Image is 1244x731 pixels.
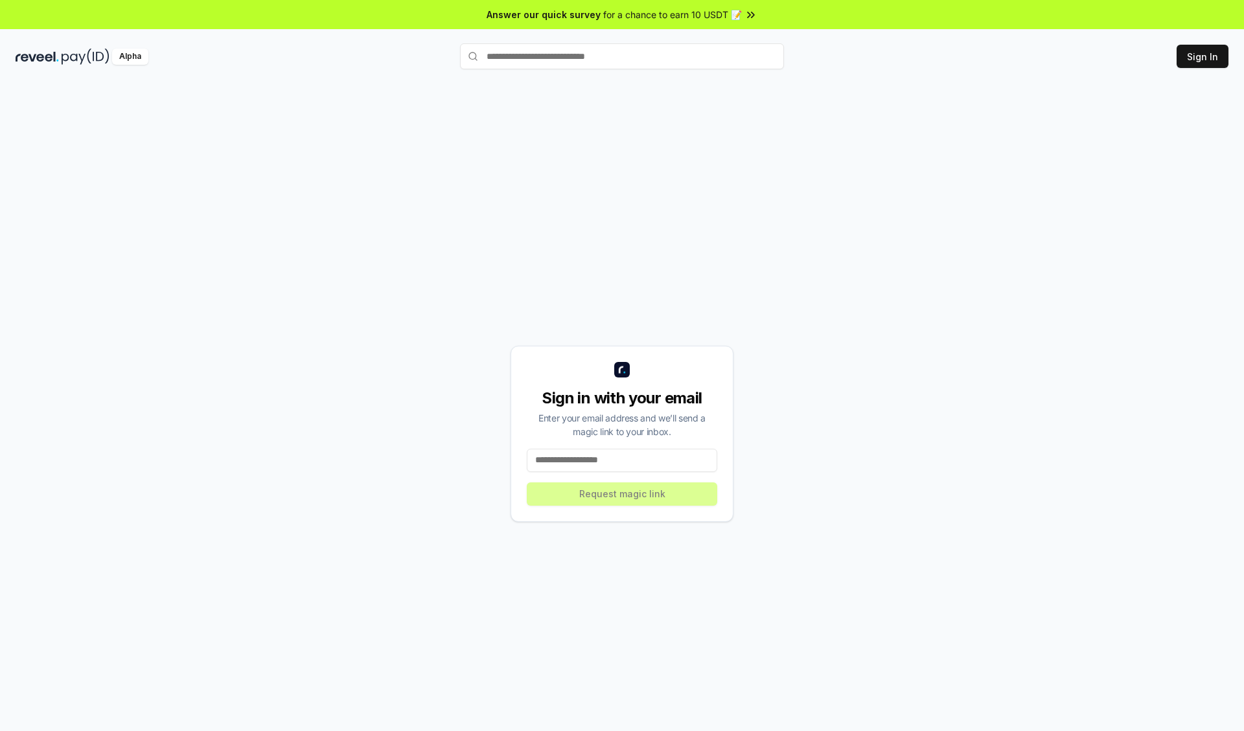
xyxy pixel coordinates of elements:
span: for a chance to earn 10 USDT 📝 [603,8,742,21]
img: logo_small [614,362,630,377]
span: Answer our quick survey [487,8,601,21]
div: Enter your email address and we’ll send a magic link to your inbox. [527,411,717,438]
div: Alpha [112,49,148,65]
img: reveel_dark [16,49,59,65]
div: Sign in with your email [527,388,717,409]
img: pay_id [62,49,109,65]
button: Sign In [1177,45,1228,68]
